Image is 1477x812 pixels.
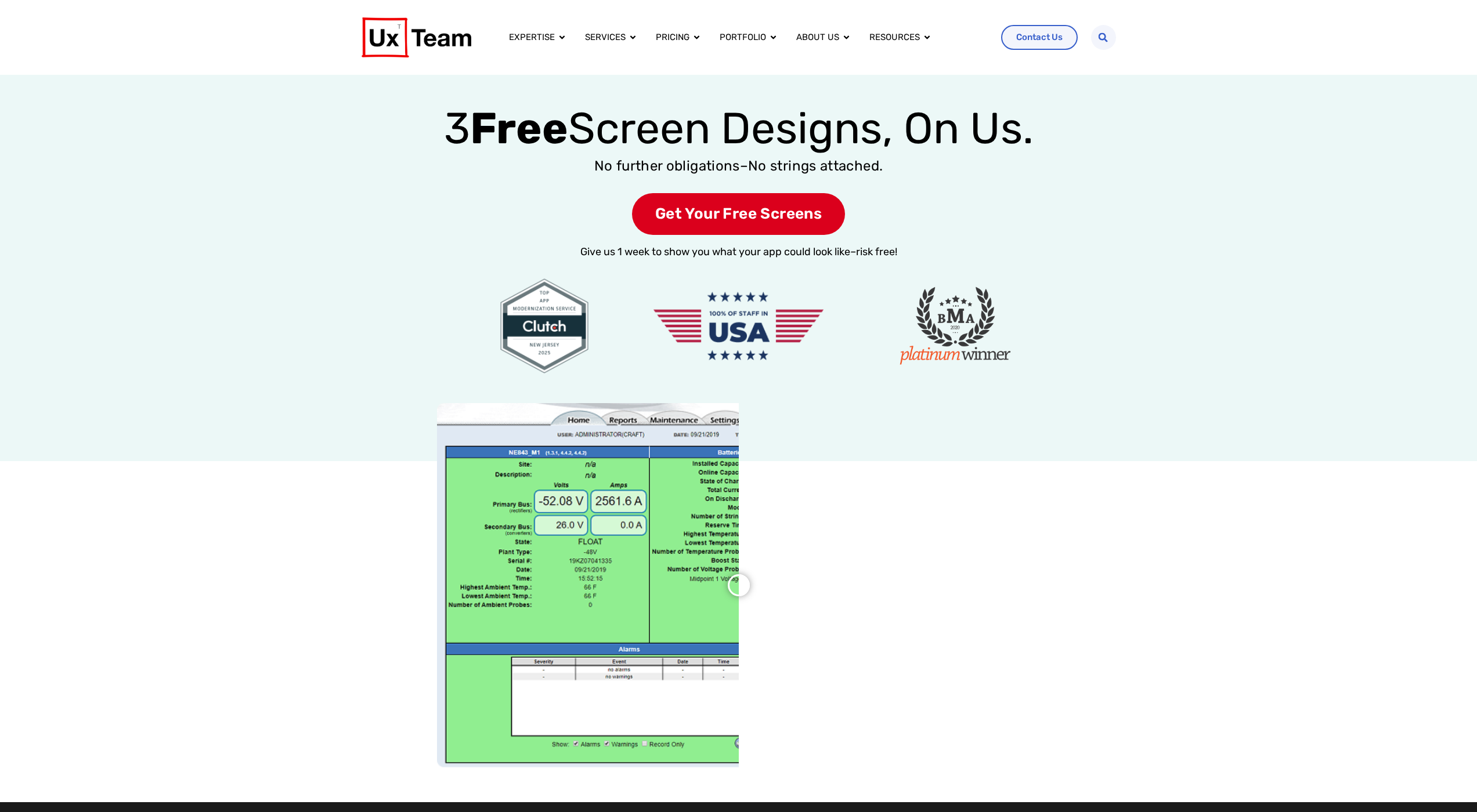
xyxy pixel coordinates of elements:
img: UX Team Logo [362,17,471,57]
span: Get Your Free Screens [632,193,845,235]
a: Portfolio [720,31,766,44]
a: About us [796,31,839,44]
img: 2020 Summer Awards Platinum AwardBest Mobile App Design [888,283,1023,368]
a: Services [585,31,626,44]
nav: Menu [500,26,992,49]
a: Contact Us [1001,25,1078,50]
a: Resources [869,31,920,44]
img: Clutch top user experience company for app modernization in New Jersey [500,278,590,375]
div: Menu Toggle [500,26,992,49]
a: Expertise [509,31,555,44]
div: Search [1091,25,1116,50]
a: Pricing [656,31,689,44]
strong: Free [470,103,568,154]
span: Contact Us [1016,33,1063,42]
